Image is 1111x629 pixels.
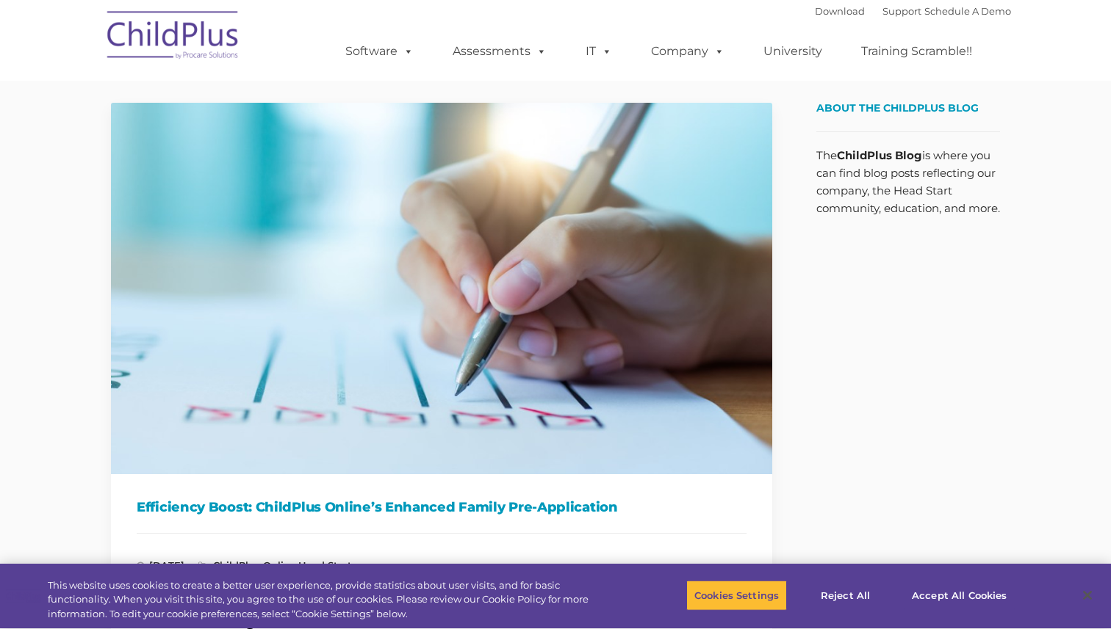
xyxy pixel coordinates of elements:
span: , [198,559,352,571]
strong: ChildPlus Blog [837,148,922,162]
a: Software [331,37,428,66]
h1: Efficiency Boost: ChildPlus Online’s Enhanced Family Pre-Application [137,496,747,518]
a: Support [882,5,921,17]
button: Cookies Settings [686,580,787,611]
a: Head Start [298,559,352,571]
a: ChildPlus Online [213,559,296,571]
img: Efficiency Boost: ChildPlus Online's Enhanced Family Pre-Application Process - Streamlining Appli... [111,103,772,474]
span: [DATE] [137,559,184,571]
span: About the ChildPlus Blog [816,101,979,114]
a: University [749,37,837,66]
a: Company [636,37,739,66]
button: Reject All [799,580,891,611]
a: Assessments [438,37,561,66]
img: ChildPlus by Procare Solutions [100,1,247,74]
button: Close [1071,579,1104,611]
div: This website uses cookies to create a better user experience, provide statistics about user visit... [48,578,611,622]
a: IT [571,37,627,66]
a: Download [815,5,865,17]
a: Training Scramble!! [846,37,987,66]
a: Schedule A Demo [924,5,1011,17]
button: Accept All Cookies [904,580,1015,611]
p: The is where you can find blog posts reflecting our company, the Head Start community, education,... [816,147,1000,217]
font: | [815,5,1011,17]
